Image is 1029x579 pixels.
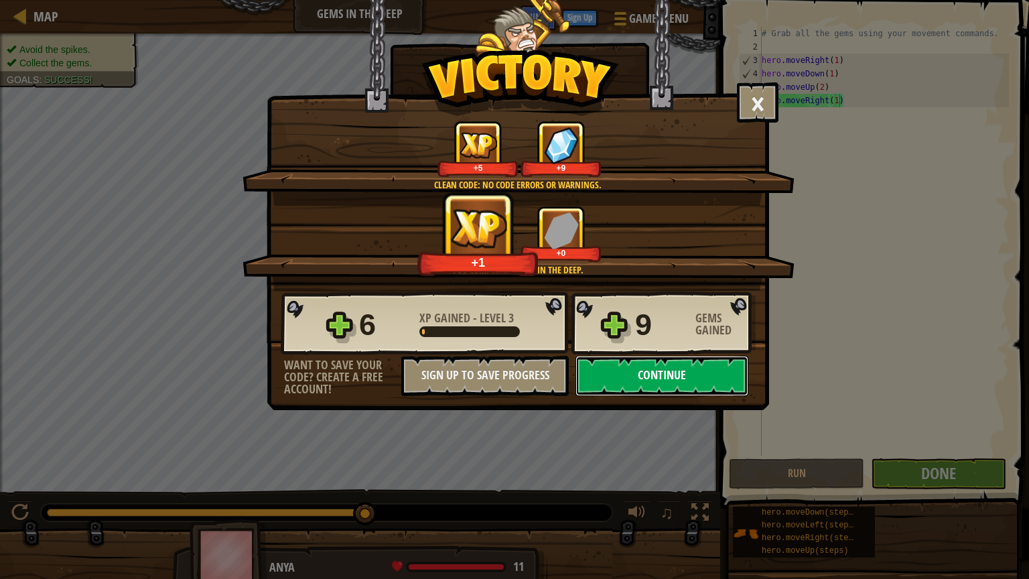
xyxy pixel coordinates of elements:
[737,82,778,123] button: ×
[544,127,579,164] img: Gems Gained
[421,50,619,117] img: Victory
[440,163,516,173] div: +5
[419,312,514,324] div: -
[575,356,748,396] button: Continue
[477,310,508,326] span: Level
[306,178,729,192] div: Clean code: no code errors or warnings.
[695,312,756,336] div: Gems Gained
[523,163,599,173] div: +9
[421,255,535,270] div: +1
[635,304,687,346] div: 9
[460,132,497,158] img: XP Gained
[401,356,569,396] button: Sign Up to Save Progress
[451,208,507,248] img: XP Gained
[306,263,729,277] div: You completed Gems in the Deep.
[544,212,579,249] img: Gems Gained
[508,310,514,326] span: 3
[284,359,401,395] div: Want to save your code? Create a free account!
[523,248,599,258] div: +0
[419,310,473,326] span: XP Gained
[359,304,411,346] div: 6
